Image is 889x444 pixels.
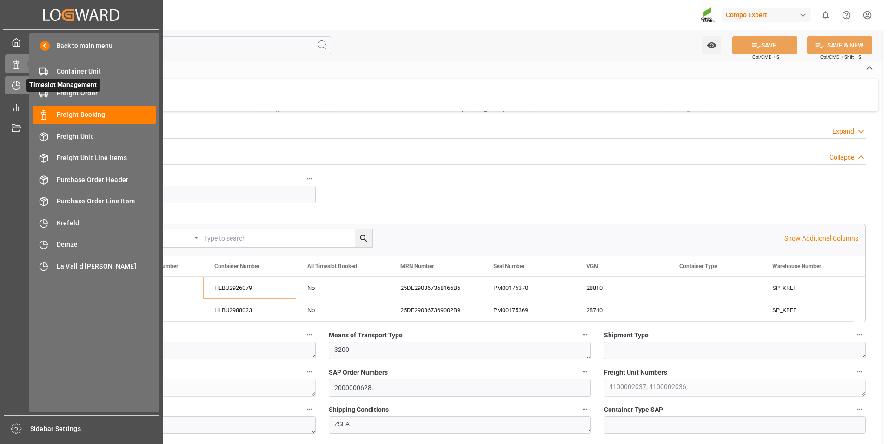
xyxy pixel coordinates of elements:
[57,153,157,163] span: Freight Unit Line Items
[33,235,156,254] a: Deinze
[57,262,157,271] span: La Vall d [PERSON_NAME]
[575,277,668,299] div: 28810
[482,299,575,321] div: PM00175369
[664,106,750,113] span: [PERSON_NAME] reached the POD
[807,36,872,54] button: SAVE & NEW
[722,6,815,24] button: Compo Expert
[815,5,836,26] button: show 0 new notifications
[679,263,717,269] span: Container Type
[54,379,316,397] textarea: IMPCE 7/25-26;
[307,300,378,321] div: No
[33,170,156,188] a: Purchase Order Header
[57,88,157,98] span: Freight Order
[203,299,296,321] div: HLBU2988023
[355,229,372,247] button: search button
[702,36,721,54] button: open menu
[604,379,866,397] textarea: 4100002037; 4100002036;
[132,229,201,247] button: open menu
[54,342,316,359] textarea: ZSEA
[33,192,156,210] a: Purchase Order Line Item
[26,79,100,92] span: Timeslot Management
[784,234,858,243] p: Show Additional Columns
[579,403,591,415] button: Shipping Conditions
[33,127,156,145] a: Freight Unit
[752,54,779,61] span: Ctrl/CMD + S
[259,106,335,113] span: Booking confirmation received
[732,36,797,54] button: SAVE
[136,231,191,242] div: Equals
[836,5,857,26] button: Help Center
[57,196,157,206] span: Purchase Order Line Item
[329,416,590,434] textarea: ZSEA
[761,299,854,321] div: SP_KREF
[604,405,663,415] span: Container Type SAP
[33,62,156,81] a: Container Unit
[304,403,316,415] button: Transportation Planning Point
[43,36,331,54] input: Search Fields
[5,76,158,94] a: Timeslot ManagementTimeslot Management
[829,153,854,162] div: Collapse
[214,263,259,269] span: Container Number
[110,299,854,322] div: Press SPACE to select this row.
[307,277,378,299] div: No
[579,366,591,378] button: SAP Order Numbers
[604,368,667,377] span: Freight Unit Numbers
[201,229,372,247] input: Type to search
[5,120,158,138] a: Document Management
[482,277,575,299] div: PM00175370
[820,54,861,61] span: Ctrl/CMD + Shift + S
[57,132,157,141] span: Freight Unit
[586,263,599,269] span: VGM
[854,329,866,341] button: Shipment Type
[329,368,388,377] span: SAP Order Numbers
[329,342,590,359] textarea: 3200
[761,277,854,299] div: SP_KREF
[57,218,157,228] span: Krefeld
[389,277,482,299] div: 25DE290367368166B6
[604,330,649,340] span: Shipment Type
[304,329,316,341] button: Shipping Type
[389,299,482,321] div: 25DE290367369002B9
[772,263,821,269] span: Warehouse Number
[33,257,156,275] a: La Vall d [PERSON_NAME]
[832,127,854,136] div: Expand
[579,329,591,341] button: Means of Transport Type
[33,149,156,167] a: Freight Unit Line Items
[493,263,524,269] span: Seal Number
[33,214,156,232] a: Krefeld
[400,263,434,269] span: MRN Number
[57,110,157,120] span: Freight Booking
[57,67,157,76] span: Container Unit
[462,106,534,113] span: [PERSON_NAME] left the POL
[304,173,316,185] button: Freight Booking Number *
[701,7,716,23] img: Screenshot%202023-09-29%20at%2010.02.21.png_1712312052.png
[304,366,316,378] button: Customer Purchase Order Numbers
[50,41,113,51] span: Back to main menu
[110,277,854,299] div: Press SPACE to select this row.
[203,277,296,299] div: HLBU2926079
[33,106,156,124] a: Freight Booking
[307,263,357,269] span: All Timeslot Booked
[722,8,811,22] div: Compo Expert
[30,424,159,434] span: Sidebar Settings
[33,84,156,102] a: Freight Order
[57,175,157,185] span: Purchase Order Header
[329,405,389,415] span: Shipping Conditions
[5,33,158,51] a: My Cockpit
[57,240,157,249] span: Deinze
[854,403,866,415] button: Container Type SAP
[329,330,403,340] span: Means of Transport Type
[575,299,668,321] div: 28740
[854,366,866,378] button: Freight Unit Numbers
[5,98,158,116] a: My Reports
